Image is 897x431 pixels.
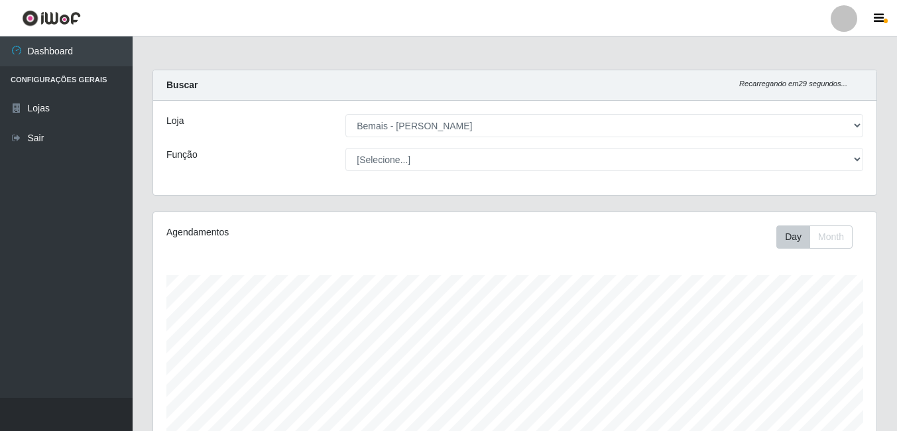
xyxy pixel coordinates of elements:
[776,225,810,249] button: Day
[166,114,184,128] label: Loja
[809,225,853,249] button: Month
[776,225,863,249] div: Toolbar with button groups
[776,225,853,249] div: First group
[166,148,198,162] label: Função
[22,10,81,27] img: CoreUI Logo
[166,225,445,239] div: Agendamentos
[739,80,847,88] i: Recarregando em 29 segundos...
[166,80,198,90] strong: Buscar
